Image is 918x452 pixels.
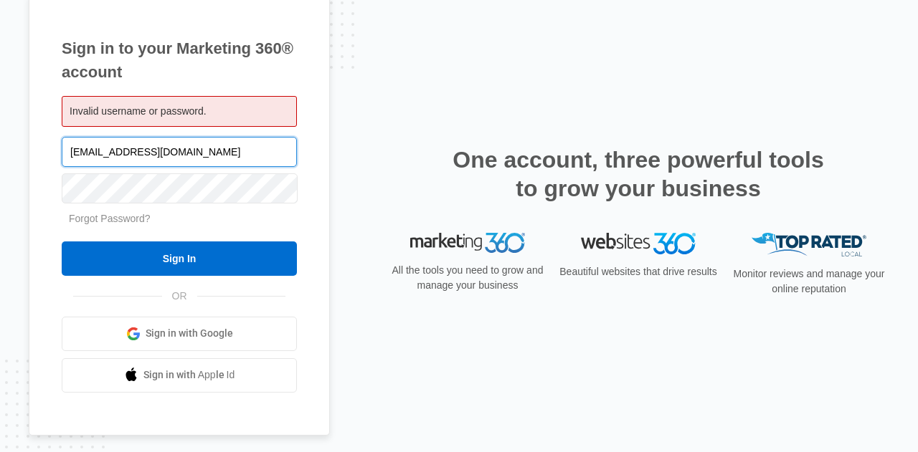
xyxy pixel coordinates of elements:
span: OR [162,289,197,304]
span: Invalid username or password. [70,105,207,117]
input: Sign In [62,241,297,276]
img: Marketing 360 [410,233,525,253]
h1: Sign in to your Marketing 360® account [62,37,297,84]
input: Email [62,137,297,167]
a: Sign in with Google [62,317,297,351]
span: Sign in with Apple Id [143,367,235,383]
p: Monitor reviews and manage your online reputation [729,266,889,297]
p: All the tools you need to grow and manage your business [387,263,548,293]
h2: One account, three powerful tools to grow your business [448,145,828,203]
p: Beautiful websites that drive results [558,264,719,279]
img: Top Rated Local [752,233,866,256]
a: Sign in with Apple Id [62,358,297,393]
a: Forgot Password? [69,213,151,224]
img: Websites 360 [581,233,696,254]
span: Sign in with Google [146,326,233,341]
